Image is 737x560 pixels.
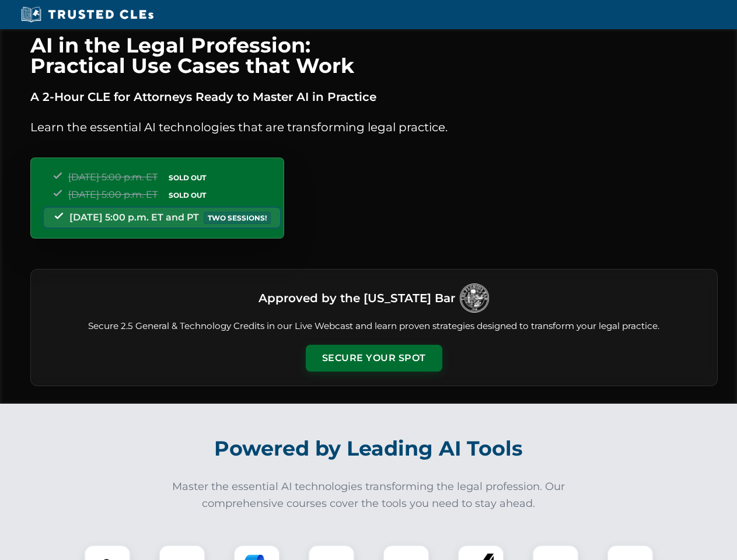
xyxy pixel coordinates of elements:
h2: Powered by Leading AI Tools [46,428,692,469]
p: A 2-Hour CLE for Attorneys Ready to Master AI in Practice [30,87,718,106]
img: Logo [460,283,489,313]
p: Learn the essential AI technologies that are transforming legal practice. [30,118,718,136]
button: Secure Your Spot [306,345,442,372]
p: Secure 2.5 General & Technology Credits in our Live Webcast and learn proven strategies designed ... [45,320,703,333]
p: Master the essential AI technologies transforming the legal profession. Our comprehensive courses... [165,478,573,512]
span: [DATE] 5:00 p.m. ET [68,171,158,183]
h1: AI in the Legal Profession: Practical Use Cases that Work [30,35,718,76]
span: SOLD OUT [165,189,210,201]
span: SOLD OUT [165,171,210,184]
span: [DATE] 5:00 p.m. ET [68,189,158,200]
h3: Approved by the [US_STATE] Bar [259,288,455,309]
img: Trusted CLEs [18,6,157,23]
